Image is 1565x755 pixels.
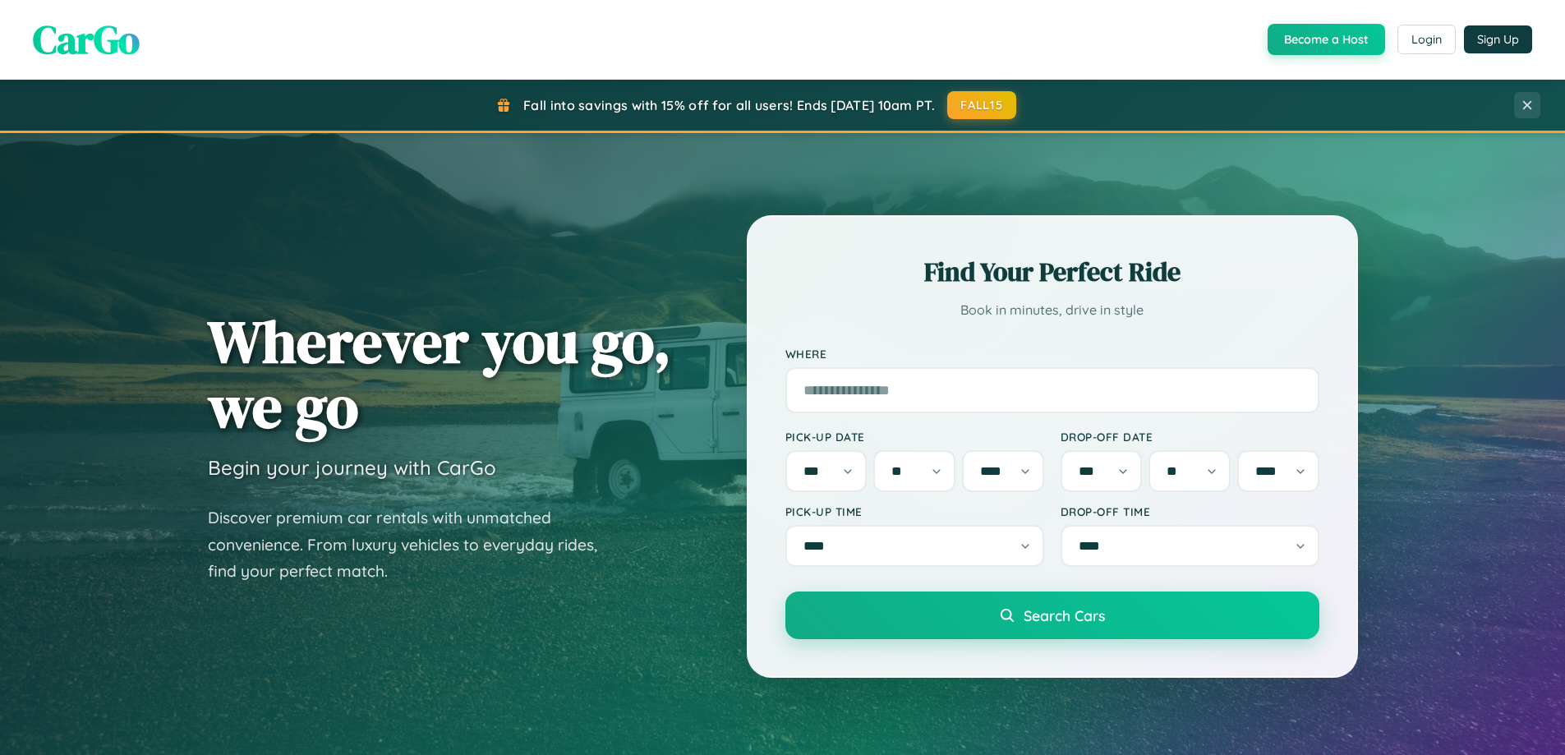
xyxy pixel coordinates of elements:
label: Drop-off Date [1061,430,1319,444]
span: Fall into savings with 15% off for all users! Ends [DATE] 10am PT. [523,97,935,113]
h3: Begin your journey with CarGo [208,455,496,480]
span: Search Cars [1024,606,1105,624]
h1: Wherever you go, we go [208,309,671,439]
button: Login [1397,25,1456,54]
button: Become a Host [1268,24,1385,55]
button: Search Cars [785,592,1319,639]
p: Book in minutes, drive in style [785,298,1319,322]
label: Where [785,347,1319,361]
p: Discover premium car rentals with unmatched convenience. From luxury vehicles to everyday rides, ... [208,504,619,585]
button: FALL15 [947,91,1016,119]
label: Drop-off Time [1061,504,1319,518]
span: CarGo [33,12,140,67]
label: Pick-up Time [785,504,1044,518]
label: Pick-up Date [785,430,1044,444]
h2: Find Your Perfect Ride [785,254,1319,290]
button: Sign Up [1464,25,1532,53]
